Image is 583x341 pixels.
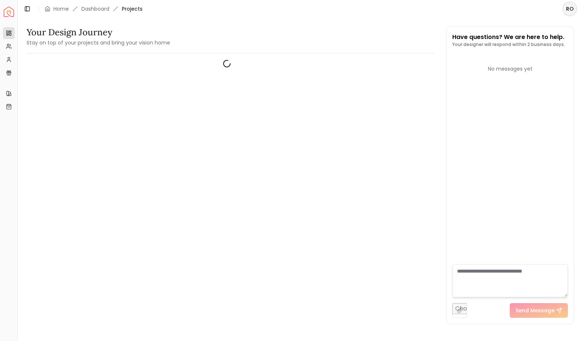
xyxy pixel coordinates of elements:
img: Spacejoy Logo [4,7,14,17]
button: RO [562,1,577,16]
div: No messages yet [452,65,568,72]
p: Your designer will respond within 2 business days. [452,42,565,47]
nav: breadcrumb [45,5,143,13]
p: Have questions? We are here to help. [452,33,565,42]
a: Home [53,5,69,13]
span: RO [563,2,576,15]
a: Spacejoy [4,7,14,17]
h3: Your Design Journey [27,26,170,38]
a: Dashboard [81,5,109,13]
span: Projects [122,5,143,13]
small: Stay on top of your projects and bring your vision home [27,39,170,46]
